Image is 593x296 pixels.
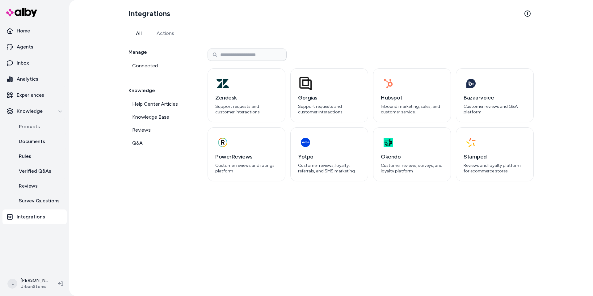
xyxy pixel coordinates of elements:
h2: Knowledge [128,87,193,94]
p: Knowledge [17,108,43,115]
button: L[PERSON_NAME]UrbanStems [4,274,53,294]
img: alby Logo [6,8,37,17]
p: Customer reviews and ratings platform [215,163,278,174]
h2: Manage [128,49,193,56]
a: Experiences [2,88,67,103]
button: BazaarvoiceCustomer reviews and Q&A platform [456,68,534,122]
button: Knowledge [2,104,67,119]
a: Verified Q&As [13,164,67,179]
h3: Zendesk [215,93,278,102]
p: Customer reviews, surveys, and loyalty platform [381,163,443,174]
h3: PowerReviews [215,152,278,161]
a: Reviews [128,124,193,136]
p: Integrations [17,213,45,221]
p: Inbound marketing, sales, and customer service. [381,104,443,115]
a: Survey Questions [13,193,67,208]
span: UrbanStems [20,284,48,290]
a: Agents [2,40,67,54]
h3: Yotpo [298,152,360,161]
p: Reviews [19,182,38,190]
p: [PERSON_NAME] [20,277,48,284]
a: Connected [128,60,193,72]
p: Support requests and customer interactions [215,104,278,115]
p: Rules [19,153,31,160]
p: Home [17,27,30,35]
p: Products [19,123,40,130]
h2: Integrations [128,9,170,19]
p: Support requests and customer interactions [298,104,360,115]
a: Documents [13,134,67,149]
p: Survey Questions [19,197,60,205]
span: Q&A [132,139,143,147]
a: Inbox [2,56,67,70]
p: Analytics [17,75,38,83]
span: Reviews [132,126,151,134]
h3: Bazaarvoice [464,93,526,102]
h3: Gorgias [298,93,360,102]
a: Analytics [2,72,67,87]
span: Connected [132,62,158,70]
p: Inbox [17,59,29,67]
h3: Stamped [464,152,526,161]
span: Knowledge Base [132,113,169,121]
a: Rules [13,149,67,164]
a: Reviews [13,179,67,193]
button: Actions [149,26,182,41]
button: GorgiasSupport requests and customer interactions [290,68,368,122]
button: HubspotInbound marketing, sales, and customer service. [373,68,451,122]
span: Help Center Articles [132,100,178,108]
button: OkendoCustomer reviews, surveys, and loyalty platform [373,127,451,181]
p: Verified Q&As [19,167,51,175]
a: Q&A [128,137,193,149]
button: StampedReviews and loyalty platform for ecommerce stores [456,127,534,181]
a: Integrations [2,209,67,224]
a: Home [2,23,67,38]
p: Customer reviews, loyalty, referrals, and SMS marketing [298,163,360,174]
button: PowerReviewsCustomer reviews and ratings platform [208,127,285,181]
button: YotpoCustomer reviews, loyalty, referrals, and SMS marketing [290,127,368,181]
button: ZendeskSupport requests and customer interactions [208,68,285,122]
a: Products [13,119,67,134]
h3: Okendo [381,152,443,161]
a: Knowledge Base [128,111,193,123]
button: All [128,26,149,41]
p: Experiences [17,91,44,99]
p: Reviews and loyalty platform for ecommerce stores [464,163,526,174]
p: Customer reviews and Q&A platform [464,104,526,115]
p: Documents [19,138,45,145]
p: Agents [17,43,33,51]
span: L [7,279,17,289]
a: Help Center Articles [128,98,193,110]
h3: Hubspot [381,93,443,102]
